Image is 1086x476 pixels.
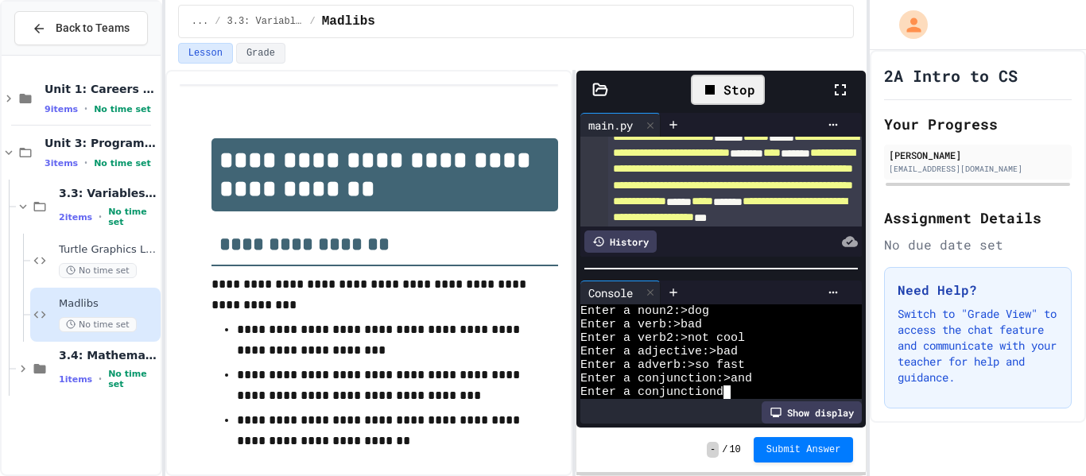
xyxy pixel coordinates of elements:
span: 2 items [59,212,92,223]
span: Enter a verb:>bad [580,318,702,331]
span: • [99,373,102,385]
span: 3.3: Variables and Data Types [227,15,304,28]
span: • [84,157,87,169]
span: No time set [59,317,137,332]
span: 3.4: Mathematical Operators [59,348,157,362]
h2: Assignment Details [884,207,1072,229]
span: No time set [94,104,151,114]
div: History [584,230,657,253]
span: Enter a verb2:>not cool [580,331,745,345]
span: No time set [94,158,151,168]
span: Enter a conjunction:>and [580,372,752,385]
h1: 2A Intro to CS [884,64,1018,87]
button: Grade [236,43,285,64]
span: Unit 1: Careers & Professionalism [45,82,157,96]
div: My Account [882,6,932,43]
p: Switch to "Grade View" to access the chat feature and communicate with your teacher for help and ... [898,306,1058,385]
span: Madlibs [59,297,157,311]
span: 3 items [45,158,78,168]
span: Submit Answer [766,443,841,456]
div: main.py [580,117,641,134]
span: Back to Teams [56,20,130,37]
div: [PERSON_NAME] [889,148,1067,162]
div: [EMAIL_ADDRESS][DOMAIN_NAME] [889,163,1067,175]
span: • [84,103,87,115]
span: No time set [59,263,137,278]
button: Back to Teams [14,11,148,45]
span: No time set [108,207,157,227]
h2: Your Progress [884,113,1072,135]
span: Enter a noun2:>dog [580,304,709,318]
span: 3.3: Variables and Data Types [59,186,157,200]
button: Submit Answer [754,437,854,462]
span: No time set [108,369,157,389]
span: - [707,442,719,458]
div: main.py [580,113,661,137]
span: Enter a adjective:>bad [580,345,738,358]
span: 10 [729,443,740,456]
button: Lesson [178,43,233,64]
span: 9 items [45,104,78,114]
div: Console [580,281,661,304]
span: Unit 3: Programming Fundamentals [45,136,157,150]
div: Console [580,284,641,301]
span: • [99,211,102,223]
span: / [215,15,220,28]
span: / [722,443,727,456]
div: Stop [691,75,765,105]
h3: Need Help? [898,281,1058,300]
span: Enter a adverb:>so fast [580,358,745,372]
div: Show display [762,401,862,424]
span: Enter a conjunctiond [580,385,723,399]
span: ... [192,15,209,28]
div: 11 [580,17,600,352]
span: / [310,15,316,28]
div: No due date set [884,235,1072,254]
span: Turtle Graphics Logo/character [59,243,157,257]
span: Madlibs [322,12,375,31]
span: 1 items [59,374,92,385]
